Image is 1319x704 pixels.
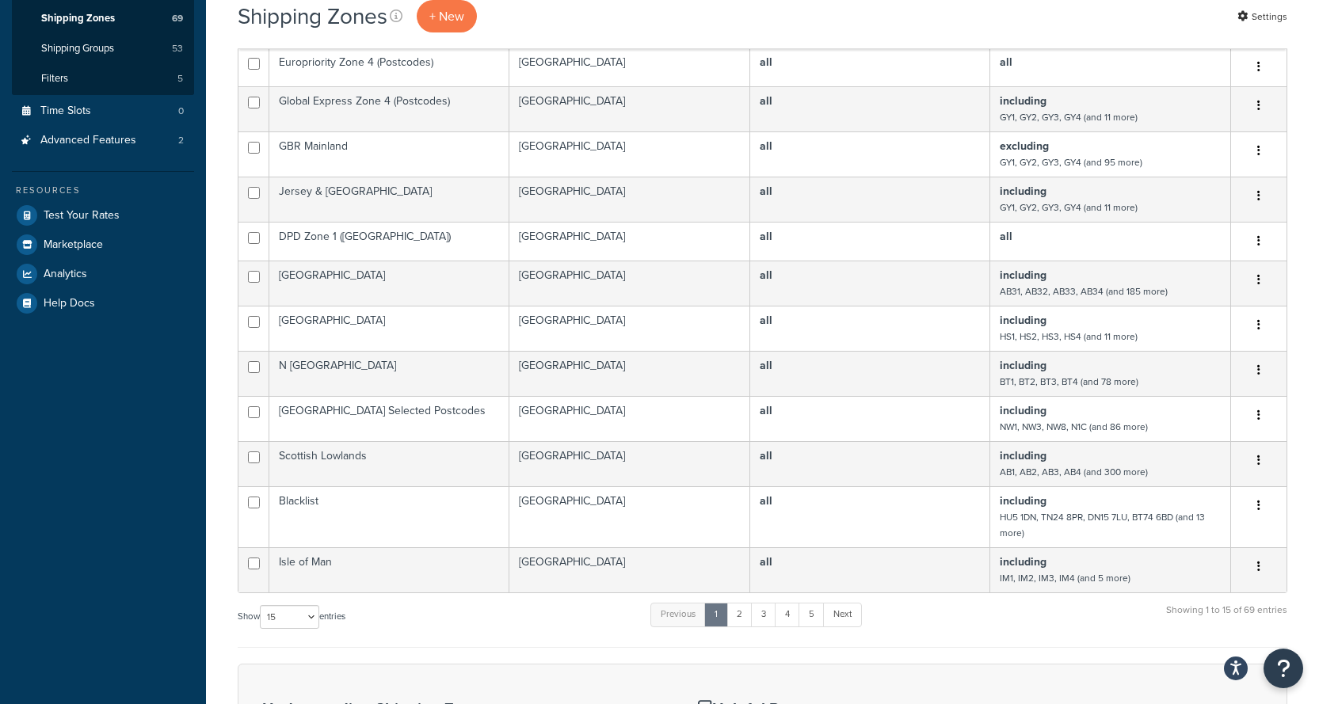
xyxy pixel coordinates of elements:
li: Advanced Features [12,126,194,155]
small: HU5 1DN, TN24 8PR, DN15 7LU, BT74 6BD (and 13 more) [1000,510,1205,540]
span: Advanced Features [40,134,136,147]
td: Jersey & [GEOGRAPHIC_DATA] [269,177,509,222]
td: Global Express Zone 4 (Postcodes) [269,86,509,131]
div: Resources [12,184,194,197]
b: including [1000,493,1046,509]
b: all [760,183,772,200]
a: Filters 5 [12,64,194,93]
td: [GEOGRAPHIC_DATA] [509,306,750,351]
span: Analytics [44,268,87,281]
a: Advanced Features 2 [12,126,194,155]
b: including [1000,183,1046,200]
small: AB31, AB32, AB33, AB34 (and 185 more) [1000,284,1168,299]
span: Time Slots [40,105,91,118]
span: Marketplace [44,238,103,252]
td: Isle of Man [269,547,509,592]
b: all [760,554,772,570]
b: including [1000,554,1046,570]
span: Filters [41,72,68,86]
a: Analytics [12,260,194,288]
b: all [760,228,772,245]
a: Marketplace [12,230,194,259]
td: [GEOGRAPHIC_DATA] [509,351,750,396]
span: 69 [172,12,183,25]
td: [GEOGRAPHIC_DATA] [509,261,750,306]
small: HS1, HS2, HS3, HS4 (and 11 more) [1000,329,1138,344]
span: 53 [172,42,183,55]
td: [GEOGRAPHIC_DATA] [509,441,750,486]
a: 3 [751,603,776,626]
td: [GEOGRAPHIC_DATA] Selected Postcodes [269,396,509,441]
b: all [760,138,772,154]
a: 2 [726,603,753,626]
a: Help Docs [12,289,194,318]
b: including [1000,447,1046,464]
b: all [760,447,772,464]
b: including [1000,357,1046,374]
small: IM1, IM2, IM3, IM4 (and 5 more) [1000,571,1130,585]
b: all [760,493,772,509]
small: GY1, GY2, GY3, GY4 (and 11 more) [1000,110,1138,124]
b: all [760,93,772,109]
b: all [760,54,772,70]
b: excluding [1000,138,1049,154]
a: Shipping Zones 69 [12,4,194,33]
small: GY1, GY2, GY3, GY4 (and 95 more) [1000,155,1142,169]
td: [GEOGRAPHIC_DATA] [269,306,509,351]
td: Scottish Lowlands [269,441,509,486]
td: [GEOGRAPHIC_DATA] [269,261,509,306]
small: GY1, GY2, GY3, GY4 (and 11 more) [1000,200,1138,215]
li: Time Slots [12,97,194,126]
td: [GEOGRAPHIC_DATA] [509,486,750,547]
b: all [760,312,772,329]
b: all [760,267,772,284]
a: 1 [704,603,728,626]
button: Open Resource Center [1264,649,1303,688]
b: all [760,357,772,374]
a: Next [823,603,862,626]
a: Test Your Rates [12,201,194,230]
li: Filters [12,64,194,93]
span: 5 [177,72,183,86]
a: Shipping Groups 53 [12,34,194,63]
span: Shipping Zones [41,12,115,25]
td: N [GEOGRAPHIC_DATA] [269,351,509,396]
b: including [1000,93,1046,109]
b: including [1000,312,1046,329]
td: [GEOGRAPHIC_DATA] [509,547,750,592]
b: all [1000,228,1012,245]
a: Previous [650,603,706,626]
small: BT1, BT2, BT3, BT4 (and 78 more) [1000,375,1138,389]
td: [GEOGRAPHIC_DATA] [509,86,750,131]
td: [GEOGRAPHIC_DATA] [509,177,750,222]
label: Show entries [238,605,345,629]
a: 5 [799,603,825,626]
b: all [760,402,772,419]
span: Shipping Groups [41,42,114,55]
td: [GEOGRAPHIC_DATA] [509,396,750,441]
td: [GEOGRAPHIC_DATA] [509,131,750,177]
select: Showentries [260,605,319,629]
li: Shipping Zones [12,4,194,33]
small: NW1, NW3, NW8, N1C (and 86 more) [1000,420,1148,434]
td: GBR Mainland [269,131,509,177]
td: [GEOGRAPHIC_DATA] [509,222,750,261]
span: 2 [178,134,184,147]
span: + New [429,7,464,25]
td: [GEOGRAPHIC_DATA] [509,48,750,86]
span: Help Docs [44,297,95,310]
td: DPD Zone 1 ([GEOGRAPHIC_DATA]) [269,222,509,261]
a: Settings [1237,6,1287,28]
h1: Shipping Zones [238,1,387,32]
a: Time Slots 0 [12,97,194,126]
div: Showing 1 to 15 of 69 entries [1166,601,1287,635]
span: Test Your Rates [44,209,120,223]
b: including [1000,402,1046,419]
b: all [1000,54,1012,70]
b: including [1000,267,1046,284]
td: Europriority Zone 4 (Postcodes) [269,48,509,86]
